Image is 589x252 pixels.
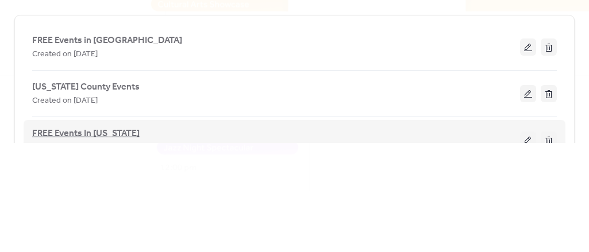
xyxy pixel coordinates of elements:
[32,130,140,137] a: FREE Events In [US_STATE]
[32,141,98,154] span: Created on [DATE]
[32,37,182,44] a: FREE Events in [GEOGRAPHIC_DATA]
[32,94,98,108] span: Created on [DATE]
[32,127,140,141] span: FREE Events In [US_STATE]
[32,48,98,61] span: Created on [DATE]
[32,80,140,94] span: [US_STATE] County Events
[32,84,140,90] a: [US_STATE] County Events
[32,34,182,48] span: FREE Events in [GEOGRAPHIC_DATA]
